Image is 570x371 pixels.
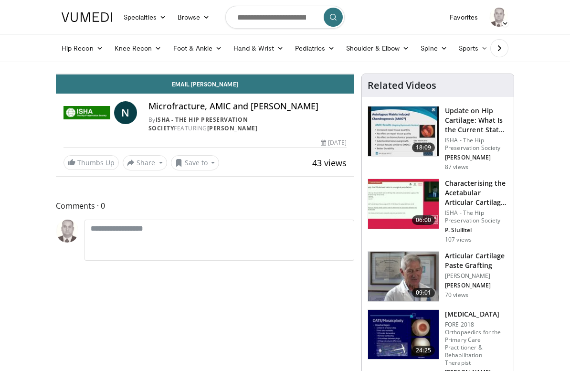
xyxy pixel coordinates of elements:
[445,236,472,244] p: 107 views
[171,155,220,170] button: Save to
[368,106,439,156] img: ec86f76f-869c-43c8-ba9e-2fa0d330666c.150x105_q85_crop-smart_upscale.jpg
[368,251,508,302] a: 09:01 Articular Cartilage Paste Grafting [PERSON_NAME] [PERSON_NAME] 70 views
[368,310,439,360] img: 9a44c887-03f3-400c-b1c8-d42fda11c03d.150x105_q85_crop-smart_upscale.jpg
[118,8,172,27] a: Specialties
[56,39,109,58] a: Hip Recon
[445,179,508,207] h3: Characterising the Acetabular Articular Cartilage Cotyloid Fossa Rat…
[321,138,347,147] div: [DATE]
[56,74,354,94] a: Email [PERSON_NAME]
[412,143,435,152] span: 18:09
[453,39,494,58] a: Sports
[207,124,258,132] a: [PERSON_NAME]
[168,39,228,58] a: Foot & Ankle
[228,39,289,58] a: Hand & Wrist
[368,179,439,229] img: b8dfa1d3-4141-4a99-9e6d-c195f109f5e9.150x105_q85_crop-smart_upscale.jpg
[445,163,468,171] p: 87 views
[225,6,345,29] input: Search topics, interventions
[148,116,248,132] a: ISHA - The Hip Preservation Society
[148,116,347,133] div: By FEATURING
[63,155,119,170] a: Thumbs Up
[312,157,347,169] span: 43 views
[114,101,137,124] a: N
[445,321,508,367] p: FORE 2018 Orthopaedics for the Primary Care Practitioner & Rehabilitation Therapist
[368,80,436,91] h4: Related Videos
[63,101,110,124] img: ISHA - The Hip Preservation Society
[445,291,468,299] p: 70 views
[412,288,435,297] span: 09:01
[445,272,508,280] p: [PERSON_NAME]
[445,154,508,161] p: [PERSON_NAME]
[415,39,453,58] a: Spine
[172,8,216,27] a: Browse
[56,220,79,243] img: Avatar
[445,309,508,319] h3: [MEDICAL_DATA]
[445,137,508,152] p: ISHA - The Hip Preservation Society
[368,179,508,244] a: 06:00 Characterising the Acetabular Articular Cartilage Cotyloid Fossa Rat… ISHA - The Hip Preser...
[56,200,354,212] span: Comments 0
[123,155,167,170] button: Share
[289,39,340,58] a: Pediatrics
[445,209,508,224] p: ISHA - The Hip Preservation Society
[412,346,435,355] span: 24:25
[445,251,508,270] h3: Articular Cartilage Paste Grafting
[445,226,508,234] p: P. Slullitel
[109,39,168,58] a: Knee Recon
[368,252,439,301] img: 28c96dd2-ecdc-41bf-823d-d2066f7ccb23.150x105_q85_crop-smart_upscale.jpg
[412,215,435,225] span: 06:00
[148,101,347,112] h4: Microfracture, AMIC and [PERSON_NAME]
[444,8,484,27] a: Favorites
[368,106,508,171] a: 18:09 Update on Hip Cartilage: What Is the Current State of Treatment Opti… ISHA - The Hip Preser...
[62,12,112,22] img: VuMedi Logo
[489,8,508,27] img: Avatar
[340,39,415,58] a: Shoulder & Elbow
[445,282,508,289] p: [PERSON_NAME]
[445,106,508,135] h3: Update on Hip Cartilage: What Is the Current State of Treatment Opti…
